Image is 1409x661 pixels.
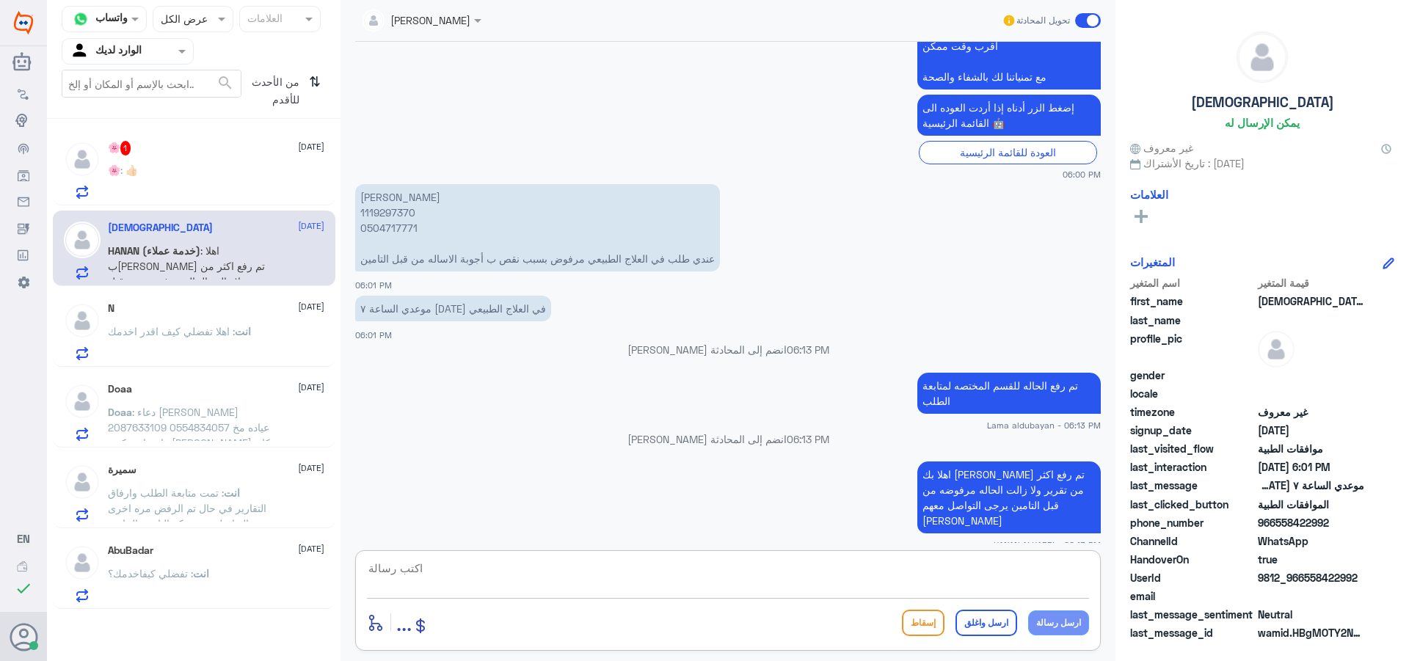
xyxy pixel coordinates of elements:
span: 06:01 PM [355,280,392,290]
h6: يمكن الإرسال له [1225,116,1300,129]
h5: سميرة [108,464,136,476]
span: null [1258,386,1364,401]
span: Lama aldubayan - 06:13 PM [987,419,1101,431]
img: defaultAdmin.png [64,222,101,258]
span: [DATE] [298,219,324,233]
span: email [1130,588,1255,604]
span: last_name [1130,313,1255,328]
h5: N [108,302,114,315]
h5: [DEMOGRAPHIC_DATA] [1191,94,1334,111]
span: wamid.HBgMOTY2NTU4NDIyOTkyFQIAEhgUM0FFRTMyNkVDRDZCODg1MkIyQTMA [1258,625,1364,640]
p: 9/10/2025, 6:01 PM [355,296,551,321]
i: ⇅ [309,70,321,107]
button: الصورة الشخصية [10,623,37,651]
p: 9/10/2025, 6:13 PM [917,461,1101,533]
span: last_message [1130,478,1255,493]
span: 2 [1258,533,1364,549]
span: غير معروف [1130,140,1193,156]
span: انت [235,325,251,337]
img: whatsapp.png [70,8,92,30]
span: 06:01 PM [355,330,392,340]
i: check [15,580,32,597]
span: ... [396,609,412,635]
img: defaultAdmin.png [64,544,101,581]
span: 2025-10-09T15:01:31.593Z [1258,459,1364,475]
span: [DATE] [298,300,324,313]
span: search [216,74,234,92]
span: 966558422992 [1258,515,1364,530]
h5: 🌸 [108,141,131,156]
span: موعدي الساعة ٧ اليوم في العلاج الطبيعي [1258,478,1364,493]
span: true [1258,552,1364,567]
span: تاريخ الأشتراك : [DATE] [1130,156,1394,171]
span: last_clicked_button [1130,497,1255,512]
button: ارسل واغلق [955,610,1017,636]
h6: العلامات [1130,188,1168,201]
input: ابحث بالإسم أو المكان أو إلخ.. [62,70,241,97]
span: EN [17,532,30,545]
span: : 👍🏻 [120,164,138,176]
button: search [216,71,234,95]
img: defaultAdmin.png [1237,32,1287,82]
span: 06:00 PM [1063,168,1101,180]
button: EN [17,531,30,547]
span: [DATE] [298,542,324,555]
span: [DATE] [298,381,324,394]
span: 2025-10-09T15:00:30.138Z [1258,423,1364,438]
span: انت [193,567,209,580]
span: null [1258,588,1364,604]
span: : تفضلي كيفاخدمك؟ [108,567,193,580]
span: 0 [1258,607,1364,622]
span: اسم المتغير [1130,275,1255,291]
p: [PERSON_NAME] انضم إلى المحادثة [355,342,1101,357]
button: ... [396,606,412,639]
span: من الأحدث للأقدم [241,70,303,112]
span: Doaa [108,406,132,418]
span: [DATE] [298,461,324,475]
span: last_message_sentiment [1130,607,1255,622]
img: Widebot Logo [14,11,33,34]
span: موافقات الطبية [1258,441,1364,456]
h5: Mohammed [108,222,213,234]
span: phone_number [1130,515,1255,530]
span: 06:13 PM [787,433,829,445]
span: Mohammed [1258,293,1364,309]
span: : تمت متابعة الطلب وارفاق التقارير في حال تم الرفض مره اخرى يجب التواصل مع شركة التامين الخاصه بكم [108,486,272,545]
span: 9812_966558422992 [1258,570,1364,585]
span: first_name [1130,293,1255,309]
span: : دعاء [PERSON_NAME] 2087633109 0554834057 عياده مخ واعصاب دكتور [PERSON_NAME] كان عندي تحاليل وج... [108,406,270,511]
img: defaultAdmin.png [64,464,101,500]
span: قيمة المتغير [1258,275,1364,291]
span: UserId [1130,570,1255,585]
img: defaultAdmin.png [64,383,101,420]
button: ارسل رسالة [1028,610,1089,635]
button: إسقاط [902,610,944,636]
span: last_visited_flow [1130,441,1255,456]
span: signup_date [1130,423,1255,438]
span: HANAN (خدمة عملاء) [108,244,200,257]
img: defaultAdmin.png [1258,331,1295,368]
p: 9/10/2025, 6:00 PM [917,95,1101,136]
div: العودة للقائمة الرئيسية [919,141,1097,164]
span: : اهلا تفضلي كيف اقدر اخدمك [108,325,235,337]
span: null [1258,368,1364,383]
span: ChannelId [1130,533,1255,549]
img: yourInbox.svg [70,40,92,62]
img: defaultAdmin.png [64,141,101,178]
h5: AbuBadar [108,544,153,557]
span: HANAN ALHARBI - 06:13 PM [994,538,1101,551]
p: 9/10/2025, 6:13 PM [917,373,1101,414]
span: last_interaction [1130,459,1255,475]
span: HandoverOn [1130,552,1255,567]
span: الموافقات الطبية [1258,497,1364,512]
span: تحويل المحادثة [1016,14,1070,27]
span: locale [1130,386,1255,401]
div: العلامات [245,10,283,29]
span: 🌸 [108,164,120,176]
span: انت [224,486,240,499]
span: غير معروف [1258,404,1364,420]
span: last_message_id [1130,625,1255,640]
h5: Doaa [108,383,132,395]
span: timezone [1130,404,1255,420]
span: 06:13 PM [787,343,829,356]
